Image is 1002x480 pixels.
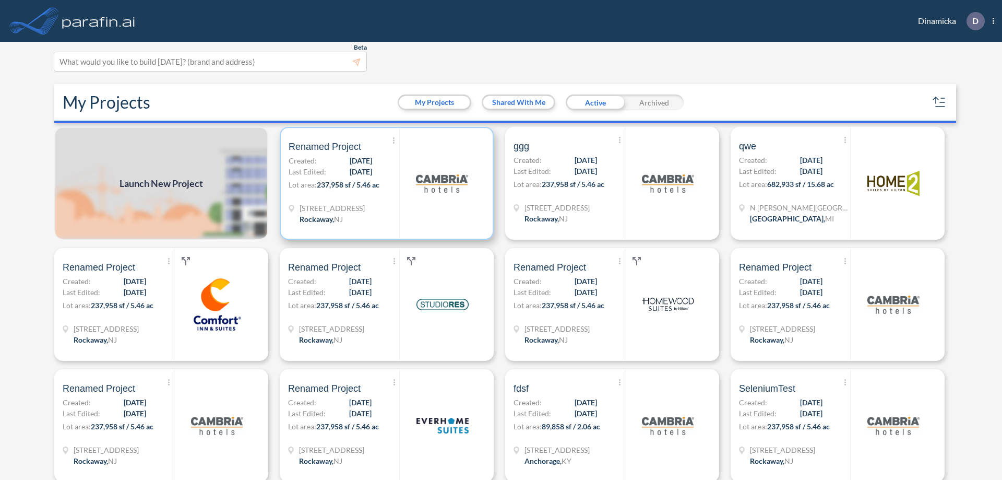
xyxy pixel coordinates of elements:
span: Lot area: [739,301,767,310]
span: Lot area: [288,301,316,310]
span: Lot area: [63,301,91,310]
span: [DATE] [575,276,597,287]
div: Rockaway, NJ [524,213,568,224]
div: Anchorage, KY [524,455,571,466]
span: [DATE] [575,166,597,177]
span: Created: [514,397,542,408]
span: Lot area: [514,422,542,431]
span: [DATE] [124,397,146,408]
span: NJ [559,214,568,223]
span: 237,958 sf / 5.46 ac [767,422,830,431]
span: Last Edited: [289,166,326,177]
span: 321 Mt Hope Ave [750,323,815,334]
span: Lot area: [288,422,316,431]
span: 682,933 sf / 15.68 ac [767,180,834,189]
span: [DATE] [800,397,822,408]
span: 321 Mt Hope Ave [300,203,365,214]
span: Last Edited: [739,408,777,419]
span: 321 Mt Hope Ave [74,323,139,334]
span: Lot area: [514,180,542,189]
div: Grand Rapids, MI [750,213,834,224]
span: Renamed Project [288,261,361,274]
span: Created: [739,276,767,287]
span: Renamed Project [288,382,361,395]
span: Last Edited: [514,287,551,298]
div: Rockaway, NJ [750,334,793,345]
span: [DATE] [575,287,597,298]
span: 321 Mt Hope Ave [524,323,590,334]
span: [DATE] [800,287,822,298]
span: fdsf [514,382,529,395]
span: 237,958 sf / 5.46 ac [767,301,830,310]
h2: My Projects [63,92,150,112]
span: [DATE] [349,408,372,419]
span: Rockaway , [750,335,784,344]
span: Rockaway , [299,335,333,344]
span: [DATE] [124,408,146,419]
span: Renamed Project [739,261,812,274]
span: Last Edited: [739,287,777,298]
img: logo [60,10,137,31]
span: [GEOGRAPHIC_DATA] , [750,214,825,223]
div: Rockaway, NJ [300,214,343,225]
span: [DATE] [575,408,597,419]
div: Rockaway, NJ [299,334,342,345]
span: Last Edited: [288,287,326,298]
span: NJ [784,456,793,465]
span: 237,958 sf / 5.46 ac [316,422,379,431]
div: Rockaway, NJ [524,334,568,345]
span: [DATE] [349,397,372,408]
img: logo [642,278,694,331]
span: ggg [514,140,529,153]
a: Launch New Project [54,127,268,240]
span: Rockaway , [750,456,784,465]
button: sort [931,94,948,111]
span: 321 Mt Hope Ave [74,444,139,455]
span: [DATE] [350,155,372,166]
div: Rockaway, NJ [750,455,793,466]
span: Last Edited: [514,166,551,177]
p: D [972,16,979,26]
span: Last Edited: [63,287,100,298]
span: 321 Mt Hope Ave [299,444,364,455]
span: [DATE] [124,287,146,298]
img: logo [191,278,243,331]
span: SeleniumTest [739,382,795,395]
div: Active [566,95,625,110]
span: [DATE] [349,276,372,287]
span: Lot area: [739,180,767,189]
span: 237,958 sf / 5.46 ac [91,422,153,431]
span: Rockaway , [524,214,559,223]
span: Created: [739,155,767,166]
span: Created: [514,155,542,166]
span: Created: [63,276,91,287]
span: N Wyndham Hill Dr NE [750,202,849,213]
span: NJ [333,456,342,465]
img: logo [867,157,920,209]
img: add [54,127,268,240]
img: logo [867,400,920,452]
img: logo [642,157,694,209]
span: Created: [288,397,316,408]
span: Renamed Project [63,382,135,395]
span: Rockaway , [74,335,108,344]
span: [DATE] [124,276,146,287]
span: Lot area: [289,180,317,189]
span: Created: [63,397,91,408]
span: Last Edited: [739,166,777,177]
span: Last Edited: [288,408,326,419]
span: Last Edited: [514,408,551,419]
span: [DATE] [800,276,822,287]
span: 321 Mt Hope Ave [524,202,590,213]
span: [DATE] [350,166,372,177]
span: Rockaway , [74,456,108,465]
span: Lot area: [739,422,767,431]
span: Rockaway , [524,335,559,344]
span: 237,958 sf / 5.46 ac [91,301,153,310]
span: Renamed Project [289,141,361,153]
span: [DATE] [800,155,822,166]
span: NJ [334,215,343,224]
span: NJ [559,335,568,344]
span: Created: [288,276,316,287]
span: NJ [108,456,117,465]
